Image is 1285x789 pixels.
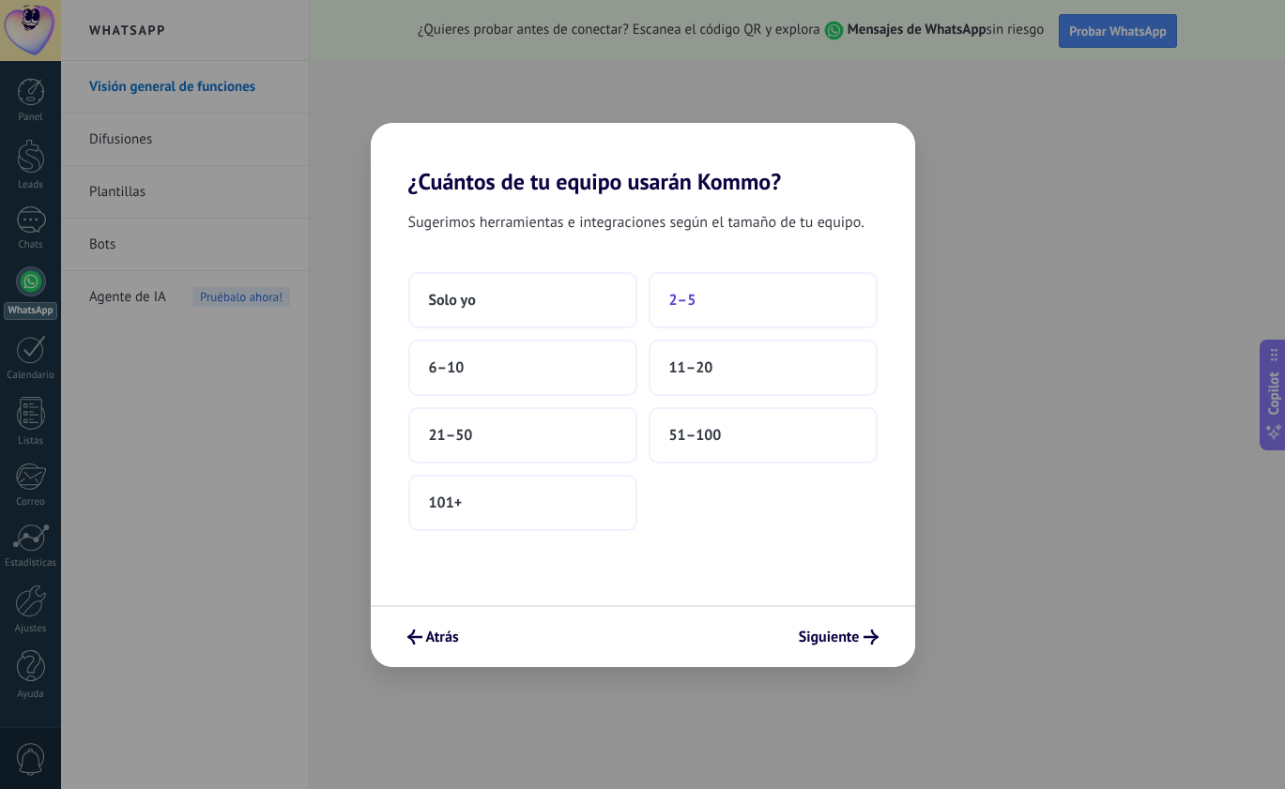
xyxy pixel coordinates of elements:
span: Siguiente [799,630,860,644]
button: Solo yo [408,272,637,328]
button: 6–10 [408,340,637,396]
span: 2–5 [669,291,696,310]
span: 51–100 [669,426,722,445]
button: 51–100 [649,407,878,463]
button: 101+ [408,475,637,531]
span: 6–10 [429,358,465,377]
button: 21–50 [408,407,637,463]
button: Atrás [399,621,467,653]
span: Solo yo [429,291,476,310]
span: 101+ [429,493,463,512]
span: 21–50 [429,426,473,445]
button: 11–20 [649,340,878,396]
button: Siguiente [790,621,887,653]
button: 2–5 [649,272,878,328]
span: Atrás [426,630,459,644]
span: 11–20 [669,358,713,377]
h2: ¿Cuántos de tu equipo usarán Kommo? [371,123,915,195]
span: Sugerimos herramientas e integraciones según el tamaño de tu equipo. [408,210,864,235]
